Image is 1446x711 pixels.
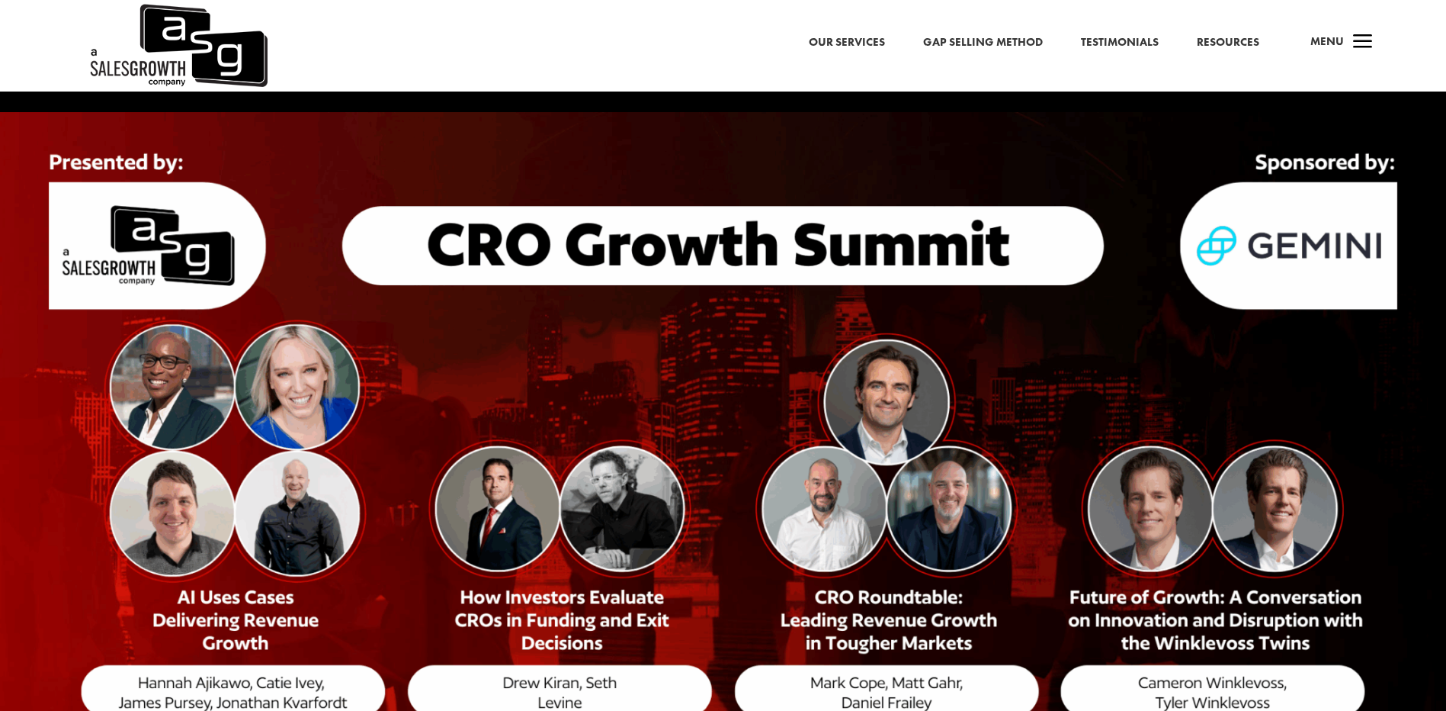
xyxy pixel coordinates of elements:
span: Menu [1310,34,1344,49]
span: a [1348,27,1378,58]
a: Our Services [809,33,885,53]
a: Resources [1197,33,1259,53]
a: Gap Selling Method [923,33,1043,53]
a: Testimonials [1081,33,1159,53]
